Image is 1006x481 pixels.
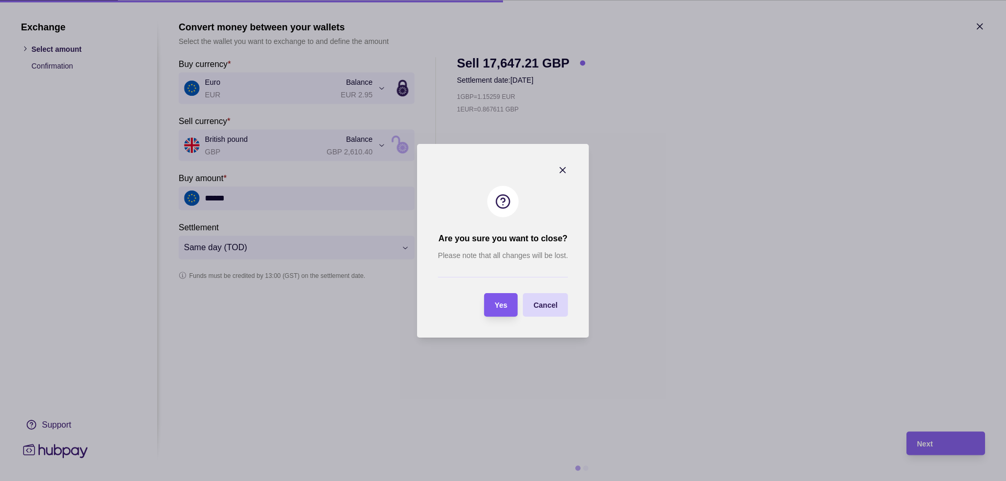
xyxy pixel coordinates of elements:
[523,293,568,317] button: Cancel
[438,250,568,261] p: Please note that all changes will be lost.
[439,233,567,244] h2: Are you sure you want to close?
[484,293,518,317] button: Yes
[495,301,507,309] span: Yes
[533,301,557,309] span: Cancel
